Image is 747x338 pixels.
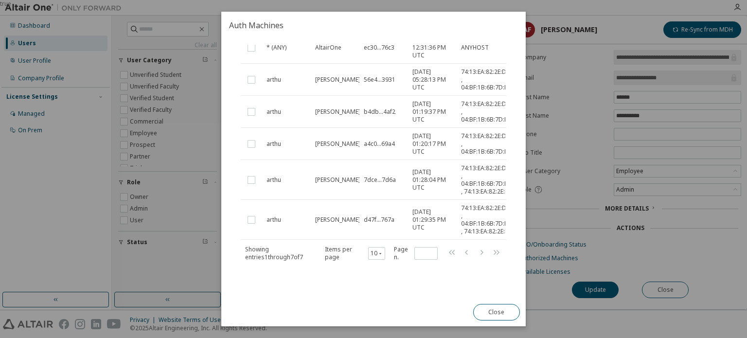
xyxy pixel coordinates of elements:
[267,44,286,52] span: * (ANY)
[412,68,452,91] span: [DATE] 05:28:13 PM UTC
[461,164,512,196] span: 74:13:EA:82:2E:DB , 04:BF:1B:6B:7D:D6 , 74:13:EA:82:2E:DF
[412,168,452,192] span: [DATE] 01:28:04 PM UTC
[412,132,452,156] span: [DATE] 01:20:17 PM UTC
[315,44,341,52] span: AltairOne
[461,132,512,156] span: 74:13:EA:82:2E:DB , 04:BF:1B:6B:7D:D6
[473,304,520,320] button: Close
[461,100,512,124] span: 74:13:EA:82:2E:DB , 04:BF:1B:6B:7D:D6
[394,246,438,261] span: Page n.
[461,204,512,235] span: 74:13:EA:82:2E:DB , 04:BF:1B:6B:7D:D6 , 74:13:EA:82:2E:DF
[412,36,452,59] span: [DATE] 12:31:36 PM UTC
[267,76,281,84] span: arthu
[315,216,360,224] span: [PERSON_NAME]
[412,100,452,124] span: [DATE] 01:19:37 PM UTC
[461,44,489,52] span: ANYHOST
[315,176,360,184] span: [PERSON_NAME]
[267,140,281,148] span: arthu
[267,216,281,224] span: arthu
[245,245,303,261] span: Showing entries 1 through 7 of 7
[364,140,395,148] span: a4c0...69a4
[315,108,360,116] span: [PERSON_NAME]
[364,44,394,52] span: ec30...76c3
[412,208,452,231] span: [DATE] 01:29:35 PM UTC
[315,140,360,148] span: [PERSON_NAME]
[364,216,394,224] span: d47f...767a
[221,12,526,39] h2: Auth Machines
[461,68,512,91] span: 74:13:EA:82:2E:DB , 04:BF:1B:6B:7D:D6
[364,76,395,84] span: 56e4...3931
[364,176,396,184] span: 7dce...7d6a
[325,246,385,261] span: Items per page
[315,76,360,84] span: [PERSON_NAME]
[267,108,281,116] span: arthu
[371,249,383,257] button: 10
[364,108,395,116] span: b4db...4af2
[267,176,281,184] span: arthu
